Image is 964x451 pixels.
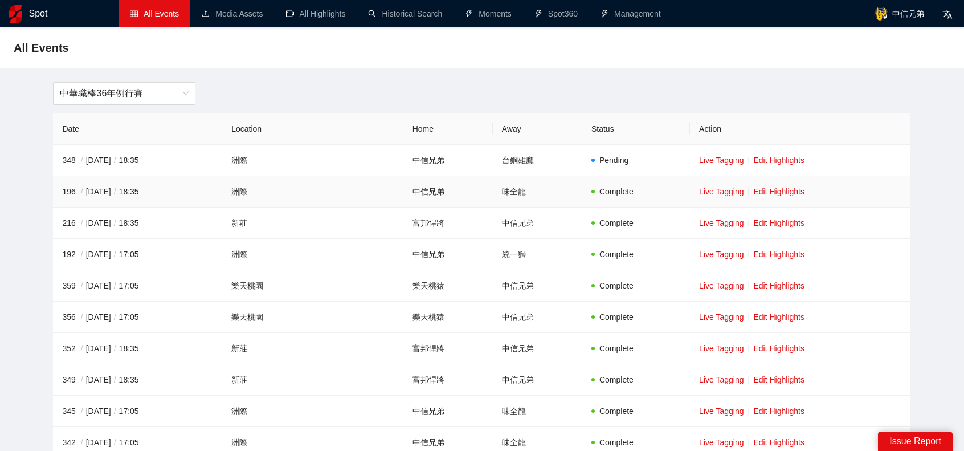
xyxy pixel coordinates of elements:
[699,375,744,384] a: Live Tagging
[78,218,86,227] span: /
[753,312,804,322] a: Edit Highlights
[403,176,493,208] td: 中信兄弟
[582,113,690,145] th: Status
[599,156,628,165] span: Pending
[14,39,69,57] span: All Events
[599,312,634,322] span: Complete
[78,375,86,384] span: /
[493,396,582,427] td: 味全龍
[111,156,119,165] span: /
[599,281,634,290] span: Complete
[753,438,804,447] a: Edit Highlights
[53,333,222,364] td: 352 [DATE] 18:35
[493,302,582,333] td: 中信兄弟
[111,438,119,447] span: /
[601,9,661,18] a: thunderboltManagement
[403,270,493,302] td: 樂天桃猿
[222,396,403,427] td: 洲際
[222,145,403,176] td: 洲際
[699,438,744,447] a: Live Tagging
[111,218,119,227] span: /
[493,176,582,208] td: 味全龍
[699,281,744,290] a: Live Tagging
[699,250,744,259] a: Live Tagging
[493,113,582,145] th: Away
[111,312,119,322] span: /
[53,113,222,145] th: Date
[53,145,222,176] td: 348 [DATE] 18:35
[403,145,493,176] td: 中信兄弟
[493,270,582,302] td: 中信兄弟
[699,344,744,353] a: Live Tagging
[403,333,493,364] td: 富邦悍將
[753,344,804,353] a: Edit Highlights
[753,250,804,259] a: Edit Highlights
[111,281,119,290] span: /
[753,407,804,416] a: Edit Highlights
[403,302,493,333] td: 樂天桃猿
[753,218,804,227] a: Edit Highlights
[53,239,222,270] td: 192 [DATE] 17:05
[222,176,403,208] td: 洲際
[599,375,634,384] span: Complete
[130,10,138,18] span: table
[493,208,582,239] td: 中信兄弟
[403,239,493,270] td: 中信兄弟
[202,9,263,18] a: uploadMedia Assets
[753,187,804,196] a: Edit Highlights
[111,375,119,384] span: /
[78,250,86,259] span: /
[78,438,86,447] span: /
[53,208,222,239] td: 216 [DATE] 18:35
[222,113,403,145] th: Location
[403,364,493,396] td: 富邦悍將
[753,156,804,165] a: Edit Highlights
[599,187,634,196] span: Complete
[753,375,804,384] a: Edit Highlights
[222,239,403,270] td: 洲際
[53,396,222,427] td: 345 [DATE] 17:05
[403,396,493,427] td: 中信兄弟
[753,281,804,290] a: Edit Highlights
[78,407,86,416] span: /
[222,208,403,239] td: 新莊
[222,333,403,364] td: 新莊
[78,156,86,165] span: /
[53,270,222,302] td: 359 [DATE] 17:05
[878,432,953,451] div: Issue Report
[599,407,634,416] span: Complete
[78,312,86,322] span: /
[699,312,744,322] a: Live Tagging
[111,187,119,196] span: /
[699,218,744,227] a: Live Tagging
[60,83,189,104] span: 中華職棒36年例行賽
[111,344,119,353] span: /
[690,113,910,145] th: Action
[403,208,493,239] td: 富邦悍將
[53,176,222,208] td: 196 [DATE] 18:35
[9,5,22,23] img: logo
[699,187,744,196] a: Live Tagging
[144,9,179,18] span: All Events
[53,364,222,396] td: 349 [DATE] 18:35
[493,145,582,176] td: 台鋼雄鷹
[699,407,744,416] a: Live Tagging
[599,438,634,447] span: Complete
[599,344,634,353] span: Complete
[403,113,493,145] th: Home
[599,218,634,227] span: Complete
[699,156,744,165] a: Live Tagging
[286,9,346,18] a: video-cameraAll Highlights
[493,333,582,364] td: 中信兄弟
[465,9,512,18] a: thunderboltMoments
[493,364,582,396] td: 中信兄弟
[493,239,582,270] td: 統一獅
[368,9,442,18] a: searchHistorical Search
[78,281,86,290] span: /
[111,250,119,259] span: /
[78,344,86,353] span: /
[78,187,86,196] span: /
[534,9,578,18] a: thunderboltSpot360
[874,7,888,21] img: avatar
[599,250,634,259] span: Complete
